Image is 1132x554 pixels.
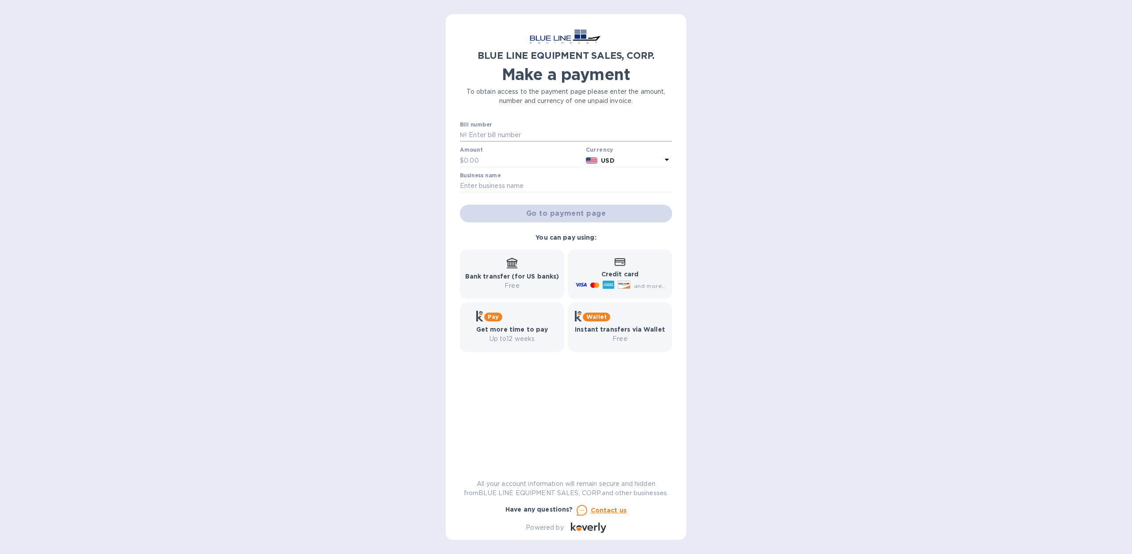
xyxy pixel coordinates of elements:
p: To obtain access to the payment page please enter the amount, number and currency of one unpaid i... [460,87,672,106]
p: № [460,130,467,140]
b: Currency [586,146,613,153]
b: Have any questions? [505,506,573,513]
h1: Make a payment [460,65,672,84]
p: Free [465,281,559,290]
b: Pay [488,313,499,320]
b: Bank transfer (for US banks) [465,273,559,280]
p: All your account information will remain secure and hidden from BLUE LINE EQUIPMENT SALES, CORP. ... [460,479,672,498]
label: Business name [460,173,501,178]
b: Get more time to pay [476,326,548,333]
span: and more... [634,283,666,289]
u: Contact us [591,507,627,514]
img: USD [586,157,598,164]
b: Credit card [601,271,639,278]
b: You can pay using: [535,234,596,241]
b: Instant transfers via Wallet [575,326,665,333]
input: Enter bill number [467,129,672,142]
input: Enter business name [460,180,672,193]
p: Up to 12 weeks [476,334,548,344]
b: BLUE LINE EQUIPMENT SALES, CORP. [478,50,654,61]
input: 0.00 [464,154,582,167]
b: USD [601,157,614,164]
label: Bill number [460,122,492,127]
b: Wallet [586,313,607,320]
p: Free [575,334,665,344]
p: $ [460,156,464,165]
label: Amount [460,148,482,153]
p: Powered by [526,523,563,532]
